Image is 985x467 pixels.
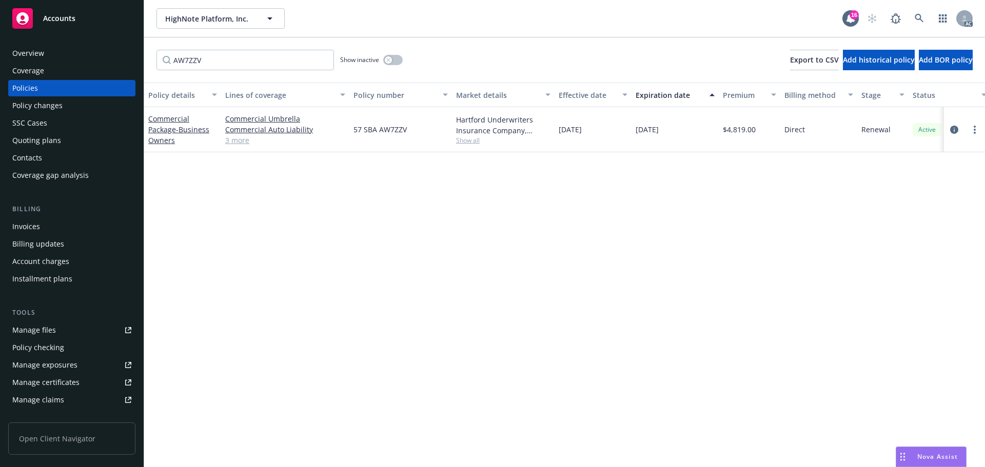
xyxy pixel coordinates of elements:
[559,90,616,100] div: Effective date
[8,392,135,408] a: Manage claims
[909,8,930,29] a: Search
[843,55,915,65] span: Add historical policy
[43,14,75,23] span: Accounts
[8,204,135,214] div: Billing
[8,236,135,252] a: Billing updates
[862,8,882,29] a: Start snowing
[12,150,42,166] div: Contacts
[896,446,967,467] button: Nova Assist
[843,50,915,70] button: Add historical policy
[723,124,756,135] span: $4,819.00
[12,80,38,96] div: Policies
[353,90,437,100] div: Policy number
[919,50,973,70] button: Add BOR policy
[784,124,805,135] span: Direct
[349,83,452,107] button: Policy number
[12,374,80,391] div: Manage certificates
[225,135,345,146] a: 3 more
[8,167,135,184] a: Coverage gap analysis
[12,357,77,373] div: Manage exposures
[719,83,780,107] button: Premium
[8,422,135,455] span: Open Client Navigator
[913,90,975,100] div: Status
[784,90,842,100] div: Billing method
[790,50,839,70] button: Export to CSV
[8,308,135,318] div: Tools
[148,90,206,100] div: Policy details
[225,113,345,124] a: Commercial Umbrella
[12,97,63,114] div: Policy changes
[919,55,973,65] span: Add BOR policy
[861,124,891,135] span: Renewal
[8,357,135,373] a: Manage exposures
[636,124,659,135] span: [DATE]
[8,409,135,425] a: Manage BORs
[8,374,135,391] a: Manage certificates
[12,392,64,408] div: Manage claims
[12,115,47,131] div: SSC Cases
[148,114,209,145] a: Commercial Package
[969,124,981,136] a: more
[555,83,632,107] button: Effective date
[885,8,906,29] a: Report a Bug
[12,45,44,62] div: Overview
[156,50,334,70] input: Filter by keyword...
[353,124,407,135] span: 57 SBA AW7ZZV
[156,8,285,29] button: HighNote Platform, Inc.
[12,236,64,252] div: Billing updates
[8,80,135,96] a: Policies
[12,339,64,356] div: Policy checking
[559,124,582,135] span: [DATE]
[12,271,72,287] div: Installment plans
[857,83,909,107] button: Stage
[780,83,857,107] button: Billing method
[225,90,334,100] div: Lines of coverage
[456,136,550,145] span: Show all
[632,83,719,107] button: Expiration date
[148,125,209,145] span: - Business Owners
[861,90,893,100] div: Stage
[340,55,379,64] span: Show inactive
[8,150,135,166] a: Contacts
[917,125,937,134] span: Active
[8,45,135,62] a: Overview
[144,83,221,107] button: Policy details
[8,218,135,235] a: Invoices
[8,253,135,270] a: Account charges
[933,8,953,29] a: Switch app
[12,409,61,425] div: Manage BORs
[723,90,765,100] div: Premium
[12,167,89,184] div: Coverage gap analysis
[12,253,69,270] div: Account charges
[8,322,135,338] a: Manage files
[8,63,135,79] a: Coverage
[948,124,960,136] a: circleInformation
[8,4,135,33] a: Accounts
[225,124,345,135] a: Commercial Auto Liability
[8,115,135,131] a: SSC Cases
[12,63,44,79] div: Coverage
[790,55,839,65] span: Export to CSV
[456,90,539,100] div: Market details
[8,339,135,356] a: Policy checking
[456,114,550,136] div: Hartford Underwriters Insurance Company, Hartford Insurance Group
[12,132,61,149] div: Quoting plans
[12,322,56,338] div: Manage files
[636,90,703,100] div: Expiration date
[8,97,135,114] a: Policy changes
[12,218,40,235] div: Invoices
[917,452,958,461] span: Nova Assist
[452,83,555,107] button: Market details
[8,271,135,287] a: Installment plans
[896,447,909,466] div: Drag to move
[8,132,135,149] a: Quoting plans
[850,10,859,19] div: 16
[165,13,254,24] span: HighNote Platform, Inc.
[221,83,349,107] button: Lines of coverage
